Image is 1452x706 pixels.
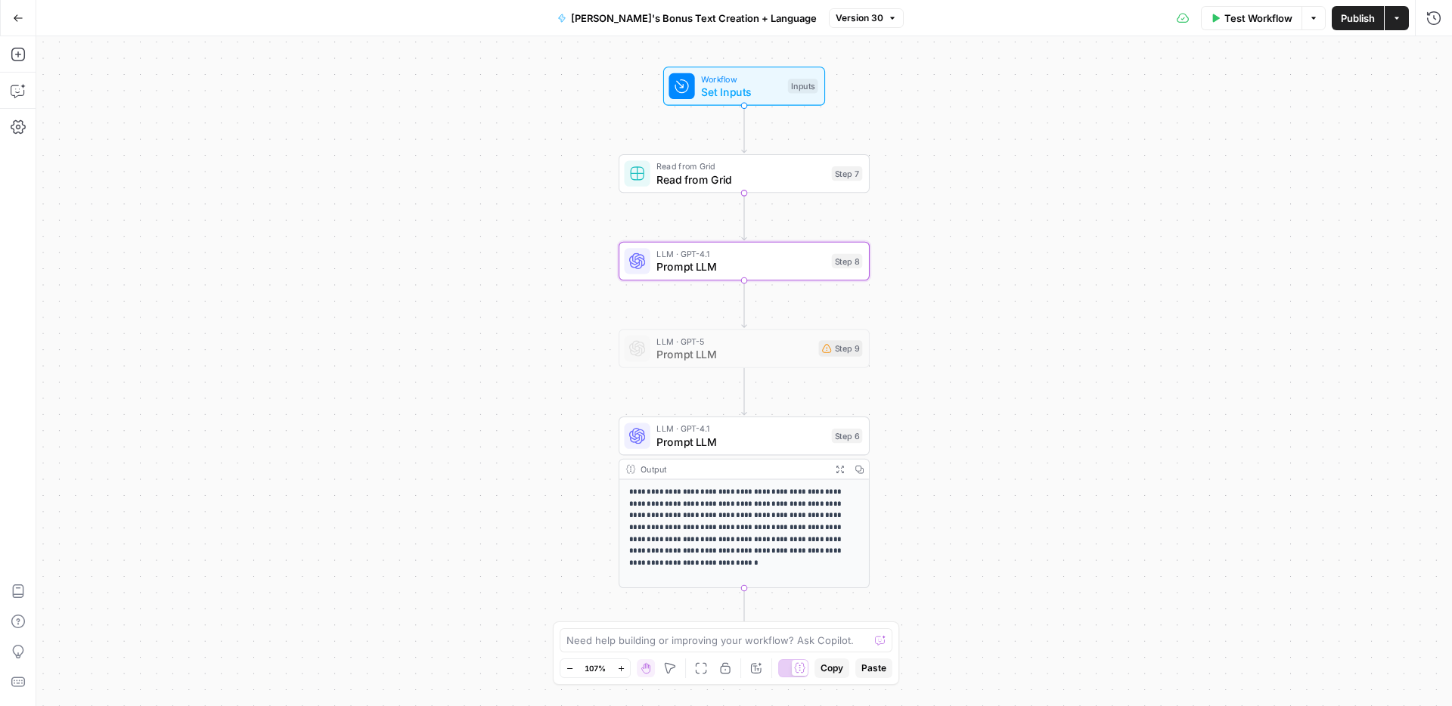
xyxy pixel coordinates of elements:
span: Copy [821,661,843,675]
span: LLM · GPT-4.1 [656,422,825,435]
div: LLM · GPT-5Prompt LLMStep 9 [619,329,870,367]
span: 107% [585,662,606,674]
button: Version 30 [829,8,904,28]
span: LLM · GPT-4.1 [656,247,825,260]
g: Edge from step_6 to end [742,588,746,635]
span: Workflow [701,73,781,85]
button: [PERSON_NAME]'s Bonus Text Creation + Language [548,6,826,30]
div: Step 7 [832,166,863,181]
span: Read from Grid [656,159,825,172]
div: Step 6 [832,429,863,443]
div: WorkflowSet InputsInputs [619,67,870,105]
button: Publish [1332,6,1384,30]
span: Publish [1341,11,1375,26]
span: Prompt LLM [656,346,812,362]
button: Copy [814,658,849,678]
g: Edge from step_8 to step_9 [742,280,746,327]
g: Edge from step_7 to step_8 [742,193,746,240]
button: Test Workflow [1201,6,1302,30]
span: Set Inputs [701,84,781,100]
div: Step 8 [832,254,863,268]
span: Paste [861,661,886,675]
span: [PERSON_NAME]'s Bonus Text Creation + Language [571,11,817,26]
div: Read from GridRead from GridStep 7 [619,154,870,193]
span: Read from Grid [656,171,825,187]
button: Paste [855,658,892,678]
span: Prompt LLM [656,259,825,274]
span: Prompt LLM [656,433,825,449]
div: LLM · GPT-4.1Prompt LLMStep 8 [619,242,870,280]
span: Version 30 [836,11,883,25]
span: LLM · GPT-5 [656,335,812,348]
span: Test Workflow [1224,11,1292,26]
g: Edge from start to step_7 [742,106,746,153]
div: Output [641,463,825,475]
g: Edge from step_9 to step_6 [742,368,746,415]
div: Inputs [788,79,818,93]
div: Step 9 [819,340,863,356]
